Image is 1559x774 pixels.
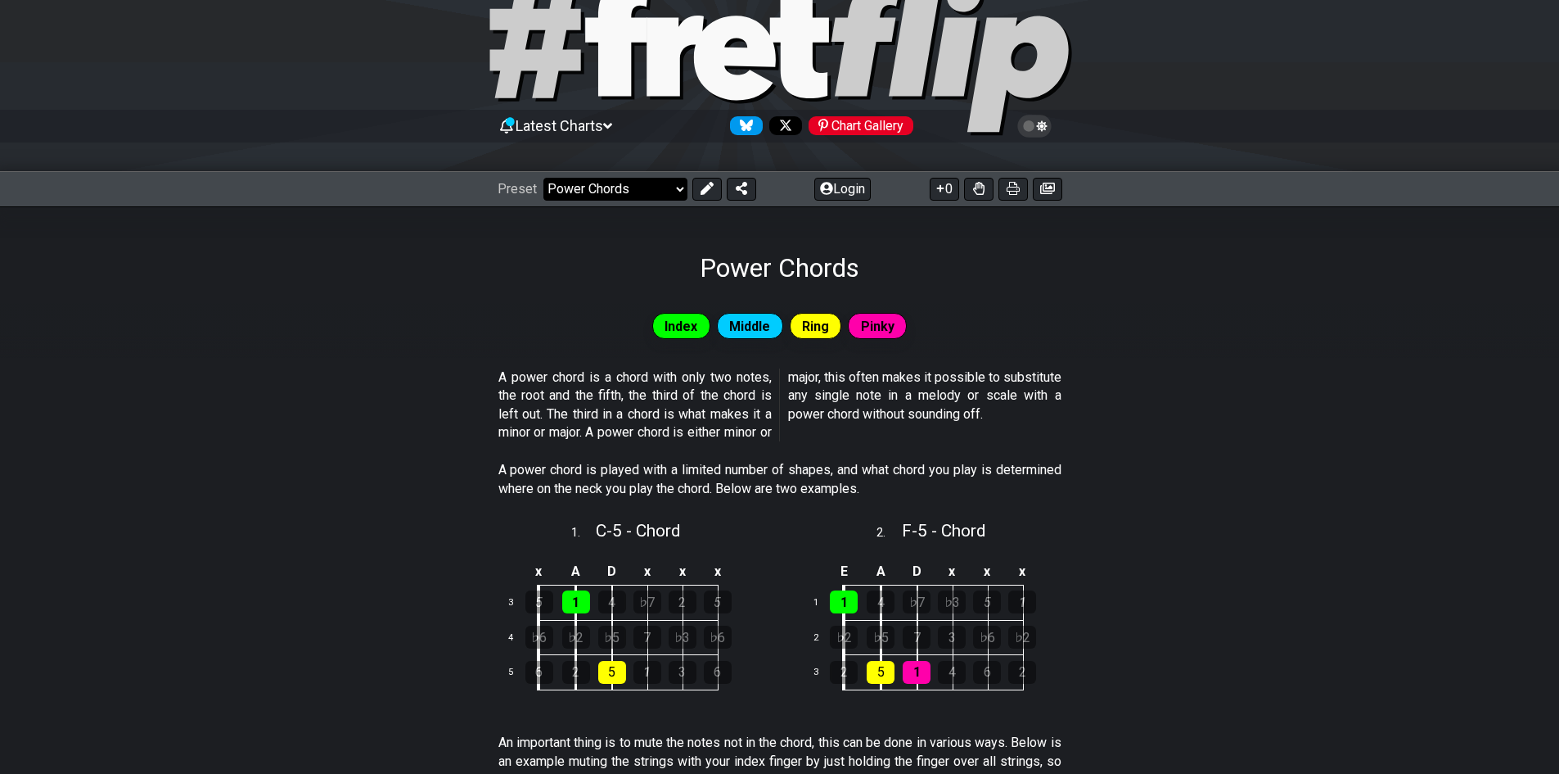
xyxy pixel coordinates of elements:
[1008,626,1036,649] div: ♭2
[903,626,930,649] div: 7
[938,591,966,613] div: ♭3
[498,369,1061,442] p: A power chord is a chord with only two notes, the root and the fifth, the third of the chord is l...
[596,521,680,541] span: C - 5 - Chord
[973,661,1001,684] div: 6
[633,626,661,649] div: 7
[938,626,966,649] div: 3
[562,591,590,613] div: 1
[938,661,966,684] div: 4
[598,661,626,684] div: 5
[867,626,894,649] div: ♭5
[867,591,894,613] div: 4
[516,117,603,134] span: Latest Charts
[525,626,553,649] div: ♭6
[704,626,732,649] div: ♭6
[498,181,537,197] span: Preset
[863,559,899,586] td: A
[825,559,863,586] td: E
[763,116,802,135] a: Follow #fretflip at X
[520,559,558,586] td: x
[1025,119,1044,134] span: Toggle light / dark theme
[1008,591,1036,613] div: 1
[557,559,594,586] td: A
[700,559,735,586] td: x
[802,315,829,338] span: Ring
[1005,559,1040,586] td: x
[571,524,596,542] span: 1 .
[903,591,930,613] div: ♭7
[729,315,770,338] span: Middle
[1008,661,1036,684] div: 2
[861,315,894,338] span: Pinky
[723,116,763,135] a: Follow #fretflip at Bluesky
[964,178,994,201] button: Toggle Dexterity for all fretkits
[633,661,661,684] div: 1
[830,661,858,684] div: 2
[665,315,697,338] span: Index
[935,559,970,586] td: x
[543,178,687,201] select: Preset
[809,116,913,135] div: Chart Gallery
[804,620,843,655] td: 2
[899,559,935,586] td: D
[970,559,1005,586] td: x
[700,252,859,283] h1: Power Chords
[802,116,913,135] a: #fretflip at Pinterest
[499,655,538,690] td: 5
[902,521,985,541] span: F - 5 - Chord
[498,461,1061,498] p: A power chord is played with a limited number of shapes, and what chord you play is determined wh...
[830,626,858,649] div: ♭2
[499,586,538,621] td: 3
[973,626,1001,649] div: ♭6
[1033,178,1062,201] button: Create image
[594,559,630,586] td: D
[727,178,756,201] button: Share Preset
[876,524,901,542] span: 2 .
[562,626,590,649] div: ♭2
[804,655,843,690] td: 3
[598,591,626,613] div: 4
[665,559,700,586] td: x
[598,626,626,649] div: ♭5
[669,661,696,684] div: 3
[525,591,553,613] div: 5
[499,620,538,655] td: 4
[867,661,894,684] div: 5
[629,559,665,586] td: x
[633,591,661,613] div: ♭7
[704,661,732,684] div: 6
[903,661,930,684] div: 1
[669,626,696,649] div: ♭3
[704,591,732,613] div: 5
[525,661,553,684] div: 6
[562,661,590,684] div: 2
[669,591,696,613] div: 2
[804,586,843,621] td: 1
[973,591,1001,613] div: 5
[930,178,959,201] button: 0
[814,178,871,201] button: Login
[830,591,858,613] div: 1
[692,178,722,201] button: Edit Preset
[998,178,1028,201] button: Print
